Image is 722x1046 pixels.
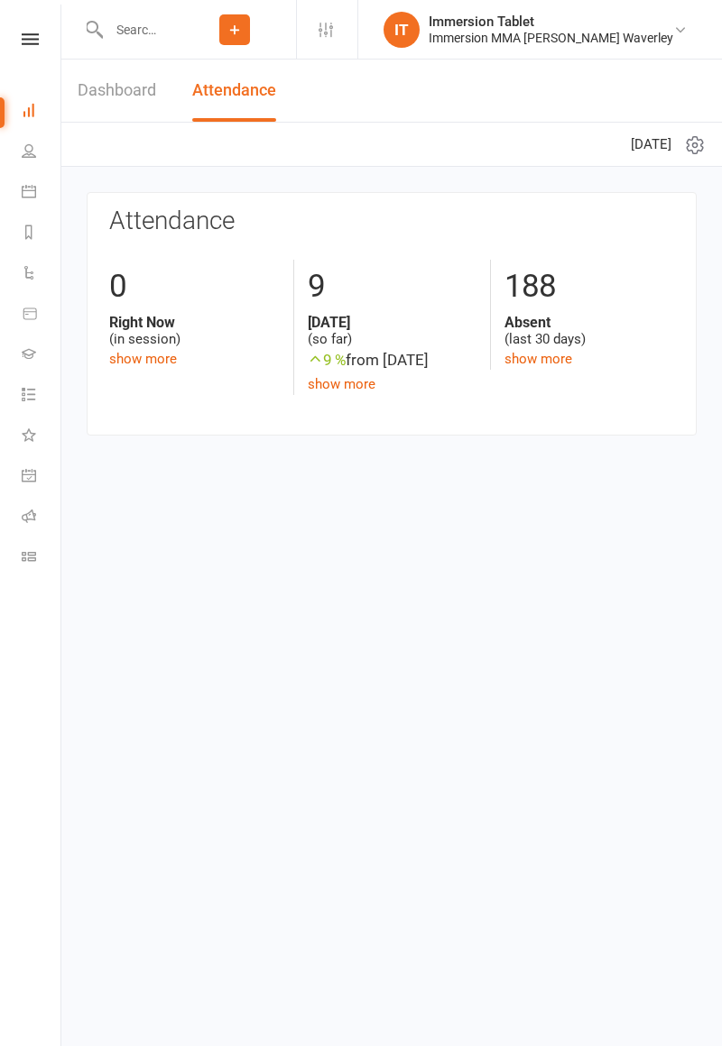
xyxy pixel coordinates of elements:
a: General attendance kiosk mode [22,457,62,498]
div: Immersion Tablet [429,14,673,30]
a: show more [308,376,375,392]
a: Class kiosk mode [22,538,62,579]
div: (in session) [109,314,280,348]
a: People [22,133,62,173]
a: Attendance [192,60,276,122]
div: IT [384,12,420,48]
div: Immersion MMA [PERSON_NAME] Waverley [429,30,673,46]
div: 0 [109,260,280,314]
a: show more [504,351,572,367]
div: (last 30 days) [504,314,674,348]
div: (so far) [308,314,477,348]
strong: Right Now [109,314,280,331]
div: 9 [308,260,477,314]
a: Roll call kiosk mode [22,498,62,538]
strong: Absent [504,314,674,331]
a: Dashboard [78,60,156,122]
span: 9 % [308,351,346,369]
span: [DATE] [631,133,671,155]
h3: Attendance [109,207,674,235]
a: Product Sales [22,295,62,335]
a: show more [109,351,177,367]
div: 188 [504,260,674,314]
a: Calendar [22,173,62,214]
a: Reports [22,214,62,254]
div: from [DATE] [308,348,477,372]
a: What's New [22,417,62,457]
input: Search... [103,17,173,42]
strong: [DATE] [308,314,477,331]
a: Dashboard [22,92,62,133]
